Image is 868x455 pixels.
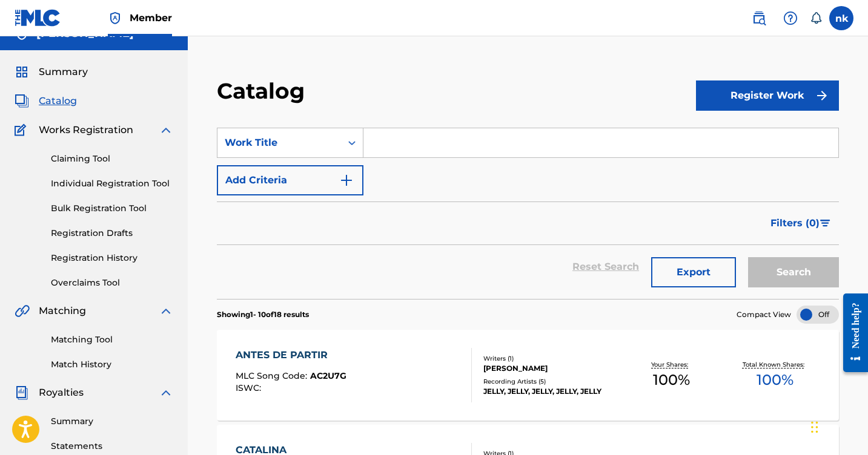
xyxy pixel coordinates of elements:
a: SummarySummary [15,65,88,79]
span: AC2U7G [310,370,346,381]
a: Registration History [51,252,173,264]
div: Notifications [810,12,822,24]
button: Register Work [696,80,839,111]
img: Works Registration [15,123,30,137]
span: Matching [39,304,86,318]
h2: Catalog [217,77,311,105]
span: Summary [39,65,88,79]
div: User Menu [829,6,853,30]
img: Summary [15,65,29,79]
div: Recording Artists ( 5 ) [483,377,620,386]
img: search [752,11,766,25]
img: expand [159,385,173,400]
iframe: Chat Widget [807,397,868,455]
a: Statements [51,440,173,453]
span: MLC Song Code : [236,370,310,381]
div: Widget de chat [807,397,868,455]
img: Catalog [15,94,29,108]
p: Total Known Shares: [743,360,807,369]
span: Works Registration [39,123,133,137]
img: expand [159,304,173,318]
p: Showing 1 - 10 of 18 results [217,309,309,320]
a: Public Search [747,6,771,30]
button: Export [651,257,736,287]
a: CatalogCatalog [15,94,77,108]
span: ISWC : [236,382,264,393]
img: filter [820,220,830,227]
img: expand [159,123,173,137]
span: Member [130,11,172,25]
img: help [783,11,798,25]
a: Match History [51,358,173,371]
div: ANTES DE PARTIR [236,348,346,362]
span: 100 % [757,369,793,391]
img: Matching [15,304,30,318]
iframe: Resource Center [834,281,868,384]
div: JELLY, JELLY, JELLY, JELLY, JELLY [483,386,620,397]
div: Arrastrar [811,409,818,445]
img: Royalties [15,385,29,400]
img: MLC Logo [15,9,61,27]
img: f7272a7cc735f4ea7f67.svg [815,88,829,103]
p: Your Shares: [651,360,691,369]
button: Add Criteria [217,165,363,195]
span: Compact View [737,309,791,320]
button: Filters (0) [763,208,839,238]
div: Work Title [225,136,334,150]
a: Claiming Tool [51,152,173,165]
a: Summary [51,415,173,428]
div: Help [778,6,803,30]
img: Top Rightsholder [108,11,122,25]
span: Catalog [39,94,77,108]
form: Search Form [217,128,839,299]
div: [PERSON_NAME] [483,363,620,374]
div: Writers ( 1 ) [483,354,620,363]
img: 9d2ae6d4665cec9f34b9.svg [339,173,354,188]
span: 100 % [653,369,690,391]
a: Matching Tool [51,333,173,346]
a: ANTES DE PARTIRMLC Song Code:AC2U7GISWC:Writers (1)[PERSON_NAME]Recording Artists (5)JELLY, JELLY... [217,330,839,421]
span: Royalties [39,385,84,400]
a: Bulk Registration Tool [51,202,173,215]
a: Individual Registration Tool [51,177,173,190]
span: Filters ( 0 ) [770,216,820,231]
a: Registration Drafts [51,227,173,240]
a: Overclaims Tool [51,277,173,289]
